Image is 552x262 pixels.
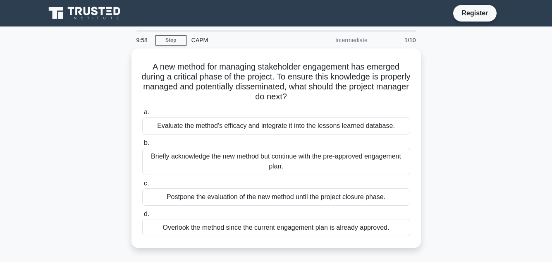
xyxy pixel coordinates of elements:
a: Register [456,8,493,18]
div: 9:58 [131,32,155,48]
span: b. [144,139,149,146]
span: c. [144,180,149,187]
div: 1/10 [373,32,421,48]
span: d. [144,210,149,217]
div: Briefly acknowledge the new method but continue with the pre-approved engagement plan. [142,148,410,175]
h5: A new method for managing stakeholder engagement has emerged during a critical phase of the proje... [141,62,411,102]
div: CAPM [186,32,300,48]
div: Postpone the evaluation of the new method until the project closure phase. [142,188,410,206]
div: Evaluate the method's efficacy and integrate it into the lessons learned database. [142,117,410,135]
div: Intermediate [300,32,373,48]
a: Stop [155,35,186,46]
div: Overlook the method since the current engagement plan is already approved. [142,219,410,236]
span: a. [144,108,149,115]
